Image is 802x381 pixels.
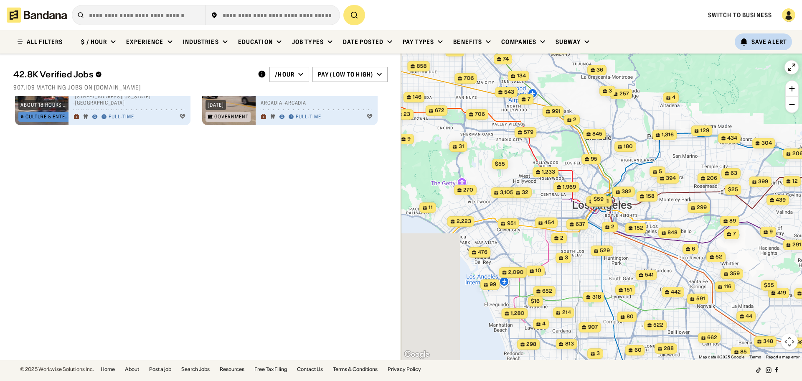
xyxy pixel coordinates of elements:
[740,348,747,355] span: 85
[13,69,251,79] div: 42.8K Verified Jobs
[333,367,378,372] a: Terms & Conditions
[25,114,69,119] div: Culture & Entertainment
[20,102,69,107] div: about 18 hours ago
[501,38,536,46] div: Companies
[504,89,514,96] span: 543
[792,178,798,185] span: 12
[708,11,772,19] a: Switch to Business
[707,334,717,341] span: 662
[556,38,581,46] div: Subway
[699,355,744,359] span: Map data ©2025 Google
[619,90,629,97] span: 257
[528,96,530,103] span: 7
[318,71,373,78] div: Pay (Low to High)
[565,254,568,261] span: 3
[591,156,597,163] span: 95
[20,367,94,372] div: © 2025 Workwise Solutions Inc.
[254,367,287,372] a: Free Tax Filing
[542,169,555,176] span: 1,233
[664,345,674,352] span: 288
[562,309,571,316] span: 214
[544,219,554,226] span: 454
[609,87,612,95] span: 3
[457,218,471,225] span: 2,223
[214,114,249,119] div: Government
[522,189,528,196] span: 32
[730,270,740,277] span: 359
[671,289,681,296] span: 442
[563,184,576,191] span: 1,969
[490,281,496,288] span: 99
[74,87,185,107] div: [US_STATE] [PERSON_NAME] · [STREET_ADDRESS][US_STATE] · [GEOGRAPHIC_DATA]
[478,249,487,256] span: 476
[459,143,464,150] span: 31
[297,367,323,372] a: Contact Us
[517,72,526,79] span: 134
[13,84,388,91] div: 907,109 matching jobs on [DOMAIN_NAME]
[769,228,773,235] span: 9
[413,94,421,101] span: 146
[126,38,163,46] div: Experience
[454,48,461,55] span: 44
[503,56,509,63] span: 74
[125,367,139,372] a: About
[662,131,674,138] span: 1,316
[565,340,574,348] span: 813
[495,161,505,167] span: $55
[416,63,426,70] span: 858
[507,220,516,227] span: 951
[659,168,662,175] span: 5
[622,188,632,195] span: 382
[733,230,736,238] span: 7
[707,175,717,182] span: 206
[183,38,219,46] div: Industries
[343,38,383,46] div: Date Posted
[596,66,603,74] span: 36
[667,229,678,236] span: 848
[524,129,533,136] span: 579
[27,39,63,45] div: ALL FILTERS
[101,367,115,372] a: Home
[588,324,598,331] span: 907
[761,140,772,147] span: 304
[296,114,321,120] div: Full-time
[576,221,585,228] span: 637
[724,283,731,290] span: 116
[542,320,546,327] span: 4
[407,136,411,143] span: 9
[292,38,324,46] div: Job Types
[403,349,431,360] img: Google
[109,114,134,120] div: Full-time
[464,75,474,82] span: 706
[764,282,774,288] span: $55
[595,198,609,205] span: 6,071
[404,111,410,118] span: 23
[560,235,563,242] span: 2
[181,367,210,372] a: Search Jobs
[429,204,433,211] span: 11
[149,367,171,372] a: Post a job
[716,253,722,261] span: 52
[511,310,525,317] span: 1,280
[573,116,576,123] span: 2
[666,175,676,182] span: 394
[453,38,482,46] div: Benefits
[542,288,552,295] span: 652
[727,135,737,142] span: 434
[763,338,773,345] span: 348
[508,269,524,276] span: 2,090
[81,38,107,46] div: $ / hour
[403,38,434,46] div: Pay Types
[275,71,294,78] div: /hour
[596,350,600,357] span: 3
[208,102,224,107] div: [DATE]
[792,241,801,248] span: 291
[749,355,761,359] a: Terms (opens in new tab)
[592,130,602,138] span: 845
[645,271,654,279] span: 541
[634,347,642,354] span: 60
[731,170,737,177] span: 63
[592,294,601,301] span: 318
[611,223,614,230] span: 2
